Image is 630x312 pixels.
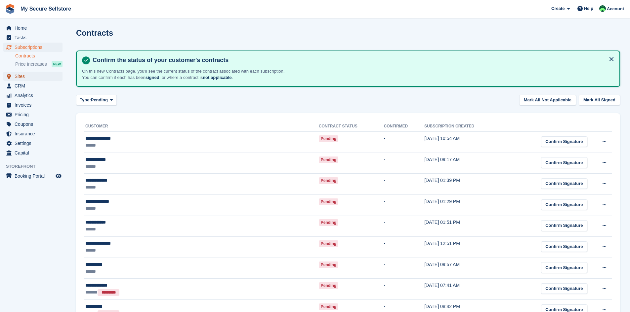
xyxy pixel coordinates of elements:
[584,5,593,12] span: Help
[384,279,424,300] td: -
[541,241,587,252] div: Confirm Signature
[424,174,508,195] td: [DATE] 01:39 PM
[319,198,338,205] span: Pending
[424,132,508,153] td: [DATE] 10:54 AM
[15,43,54,52] span: Subscriptions
[3,23,63,33] a: menu
[551,5,565,12] span: Create
[15,23,54,33] span: Home
[541,136,587,150] a: Confirm Signature
[80,97,91,103] span: Type:
[541,157,587,168] div: Confirm Signature
[3,91,63,100] a: menu
[90,56,614,64] h4: Confirm the status of your customer's contracts
[18,3,74,14] a: My Secure Selfstore
[3,43,63,52] a: menu
[541,199,587,213] a: Confirm Signature
[541,136,587,147] div: Confirm Signature
[319,282,338,289] span: Pending
[6,163,66,170] span: Storefront
[599,5,606,12] img: Vickie Wedge
[15,129,54,138] span: Insurance
[82,68,330,81] p: On this new Contracts page, you'll see the current status of the contract associated with each su...
[15,53,63,59] a: Contracts
[384,258,424,279] td: -
[15,110,54,119] span: Pricing
[424,216,508,237] td: [DATE] 01:51 PM
[541,262,587,273] div: Confirm Signature
[146,75,159,80] strong: signed
[424,121,508,132] th: Subscription created
[384,237,424,258] td: -
[203,75,231,80] strong: not applicable
[319,240,338,247] span: Pending
[15,171,54,181] span: Booking Portal
[384,174,424,195] td: -
[91,97,108,103] span: Pending
[84,121,319,132] th: Customer
[15,100,54,110] span: Invoices
[541,283,587,294] div: Confirm Signature
[319,303,338,310] span: Pending
[519,95,576,106] button: Mark All Not Applicable
[384,216,424,237] td: -
[3,139,63,148] a: menu
[319,219,338,226] span: Pending
[424,279,508,300] td: [DATE] 07:41 AM
[3,120,63,129] a: menu
[15,72,54,81] span: Sites
[52,61,63,67] div: NEW
[541,199,587,210] div: Confirm Signature
[15,120,54,129] span: Coupons
[319,261,338,268] span: Pending
[76,95,117,106] button: Type: Pending
[541,283,587,297] a: Confirm Signature
[541,178,587,192] a: Confirm Signature
[319,177,338,184] span: Pending
[15,61,47,67] span: Price increases
[541,241,587,255] a: Confirm Signature
[3,81,63,90] a: menu
[607,6,624,12] span: Account
[15,81,54,90] span: CRM
[541,157,587,171] a: Confirm Signature
[3,129,63,138] a: menu
[319,121,384,132] th: Contract status
[15,139,54,148] span: Settings
[541,220,587,234] a: Confirm Signature
[3,72,63,81] a: menu
[15,33,54,42] span: Tasks
[384,194,424,216] td: -
[15,91,54,100] span: Analytics
[384,153,424,174] td: -
[424,153,508,174] td: [DATE] 09:17 AM
[55,172,63,180] a: Preview store
[3,33,63,42] a: menu
[5,4,15,14] img: stora-icon-8386f47178a22dfd0bd8f6a31ec36ba5ce8667c1dd55bd0f319d3a0aa187defe.svg
[15,60,63,68] a: Price increases NEW
[15,148,54,157] span: Capital
[579,95,620,106] button: Mark All Signed
[583,97,615,103] div: Mark All Signed
[541,220,587,231] div: Confirm Signature
[3,110,63,119] a: menu
[319,156,338,163] span: Pending
[3,148,63,157] a: menu
[541,178,587,189] div: Confirm Signature
[424,258,508,279] td: [DATE] 09:57 AM
[384,121,424,132] th: Confirmed
[319,135,338,142] span: Pending
[524,97,571,103] div: Mark All Not Applicable
[424,237,508,258] td: [DATE] 12:51 PM
[76,28,113,37] h1: Contracts
[3,171,63,181] a: menu
[424,194,508,216] td: [DATE] 01:29 PM
[3,100,63,110] a: menu
[541,262,587,276] a: Confirm Signature
[384,132,424,153] td: -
